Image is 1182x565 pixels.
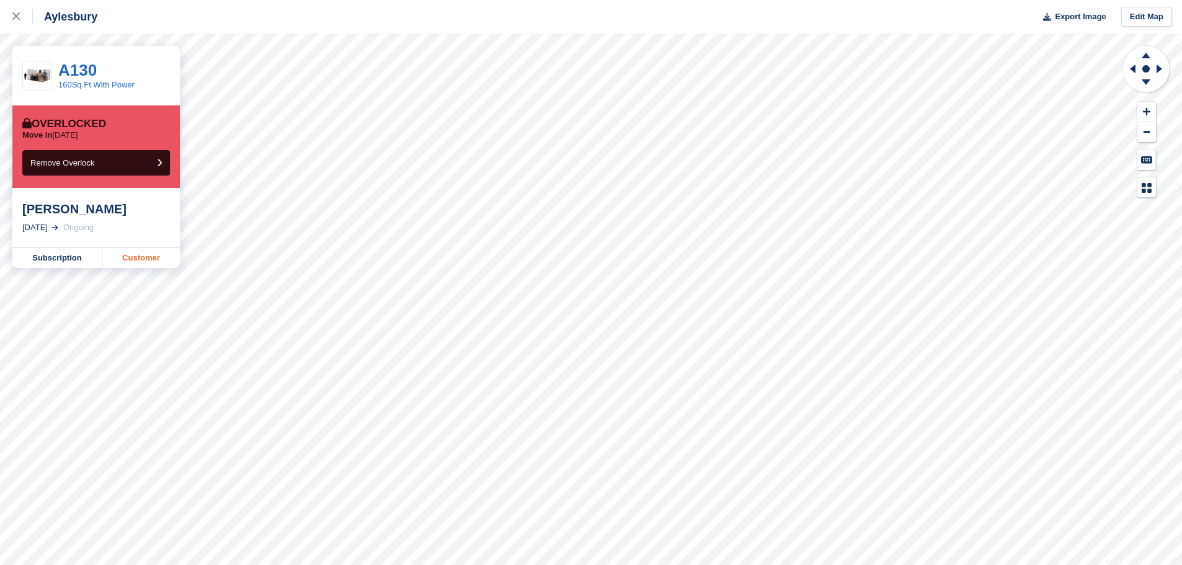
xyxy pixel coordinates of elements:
[1137,149,1156,170] button: Keyboard Shortcuts
[1137,177,1156,198] button: Map Legend
[30,158,94,167] span: Remove Overlock
[22,221,48,234] div: [DATE]
[1137,122,1156,143] button: Zoom Out
[63,221,94,234] div: Ongoing
[23,65,51,87] img: 150-sqft-unit.jpg
[33,9,97,24] div: Aylesbury
[58,61,97,79] a: A130
[1055,11,1106,23] span: Export Image
[1121,7,1172,27] a: Edit Map
[22,202,170,216] div: [PERSON_NAME]
[22,118,106,130] div: Overlocked
[22,130,78,140] p: [DATE]
[1036,7,1106,27] button: Export Image
[102,248,180,268] a: Customer
[12,248,102,268] a: Subscription
[58,80,135,89] a: 160Sq.Ft With Power
[1137,102,1156,122] button: Zoom In
[52,225,58,230] img: arrow-right-light-icn-cde0832a797a2874e46488d9cf13f60e5c3a73dbe684e267c42b8395dfbc2abf.svg
[22,150,170,176] button: Remove Overlock
[22,130,52,140] span: Move in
